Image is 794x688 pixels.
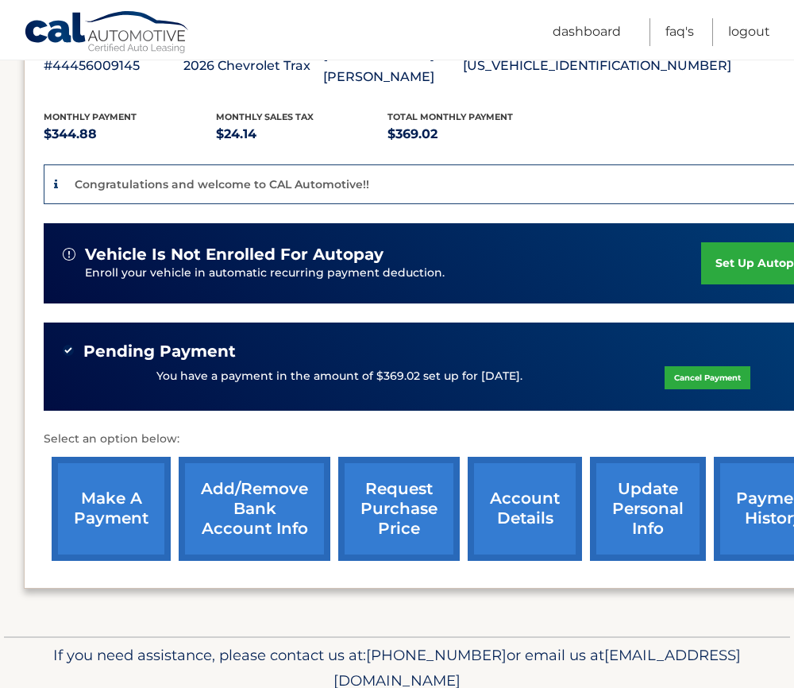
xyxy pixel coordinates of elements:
p: #44456009145 [44,55,183,77]
a: make a payment [52,457,171,561]
p: Congratulations and welcome to CAL Automotive!! [75,177,369,191]
a: Add/Remove bank account info [179,457,330,561]
img: check-green.svg [63,345,74,356]
p: Enroll your vehicle in automatic recurring payment deduction. [85,265,701,282]
a: FAQ's [665,18,694,46]
span: Monthly Payment [44,111,137,122]
a: update personal info [590,457,706,561]
span: Monthly sales Tax [216,111,314,122]
a: request purchase price [338,457,460,561]
p: $369.02 [387,123,560,145]
a: Logout [728,18,770,46]
p: [PERSON_NAME] [PERSON_NAME] [323,44,463,88]
a: account details [468,457,582,561]
a: Dashboard [553,18,621,46]
a: Cancel Payment [665,366,750,389]
p: $24.14 [216,123,388,145]
span: vehicle is not enrolled for autopay [85,245,384,265]
a: Cal Automotive [24,10,191,56]
p: 2026 Chevrolet Trax [183,55,323,77]
p: [US_VEHICLE_IDENTIFICATION_NUMBER] [463,55,731,77]
p: $344.88 [44,123,216,145]
span: Pending Payment [83,342,236,361]
p: You have a payment in the amount of $369.02 set up for [DATE]. [156,368,522,385]
span: [PHONE_NUMBER] [366,646,507,664]
span: Total Monthly Payment [387,111,513,122]
img: alert-white.svg [63,248,75,261]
